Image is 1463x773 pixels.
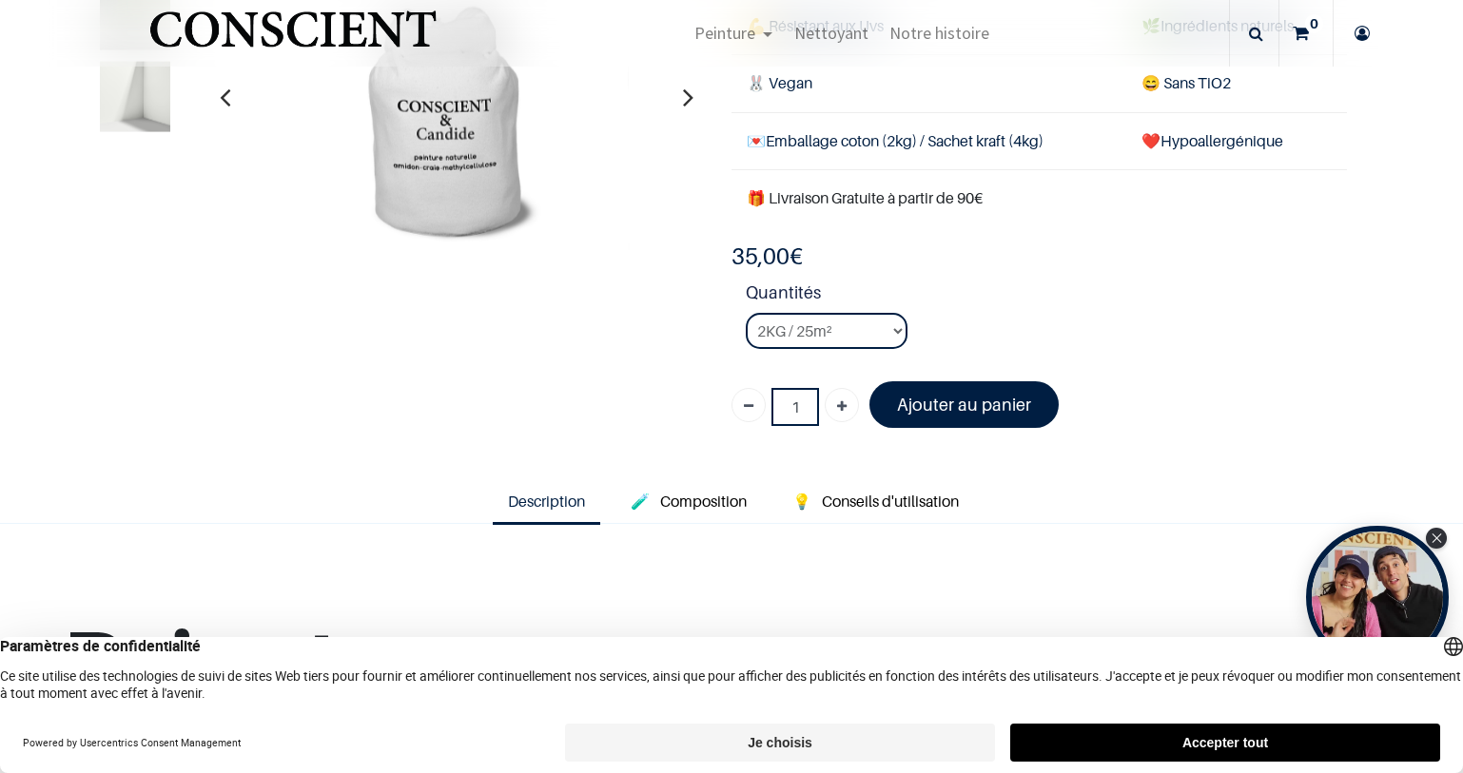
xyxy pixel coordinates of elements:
span: Composition [660,492,747,511]
button: Open chat widget [16,16,73,73]
div: Open Tolstoy widget [1306,526,1449,668]
span: Nettoyant [794,22,868,44]
span: Notre histoire [889,22,989,44]
span: 35,00 [731,242,790,270]
span: Conseils d'utilisation [822,492,959,511]
span: 🐰 Vegan [747,73,812,92]
b: € [731,242,803,270]
span: Description [508,492,585,511]
div: Close Tolstoy widget [1426,528,1447,549]
font: Ajouter au panier [897,395,1031,415]
strong: Quantités [746,280,1347,313]
div: Tolstoy bubble widget [1306,526,1449,668]
td: ans TiO2 [1126,55,1347,112]
sup: 0 [1305,14,1323,33]
span: 🧪 [631,492,650,511]
span: 💌 [747,131,766,150]
a: Ajouter au panier [869,381,1059,428]
td: Emballage coton (2kg) / Sachet kraft (4kg) [731,112,1126,169]
a: Ajouter [825,388,859,422]
img: Product image [100,62,170,132]
a: Supprimer [731,388,766,422]
span: 😄 S [1141,73,1172,92]
div: Open Tolstoy [1306,526,1449,668]
span: Peinture [694,22,755,44]
font: 🎁 Livraison Gratuite à partir de 90€ [747,188,983,207]
td: ❤️Hypoallergénique [1126,112,1347,169]
span: 💡 [792,492,811,511]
